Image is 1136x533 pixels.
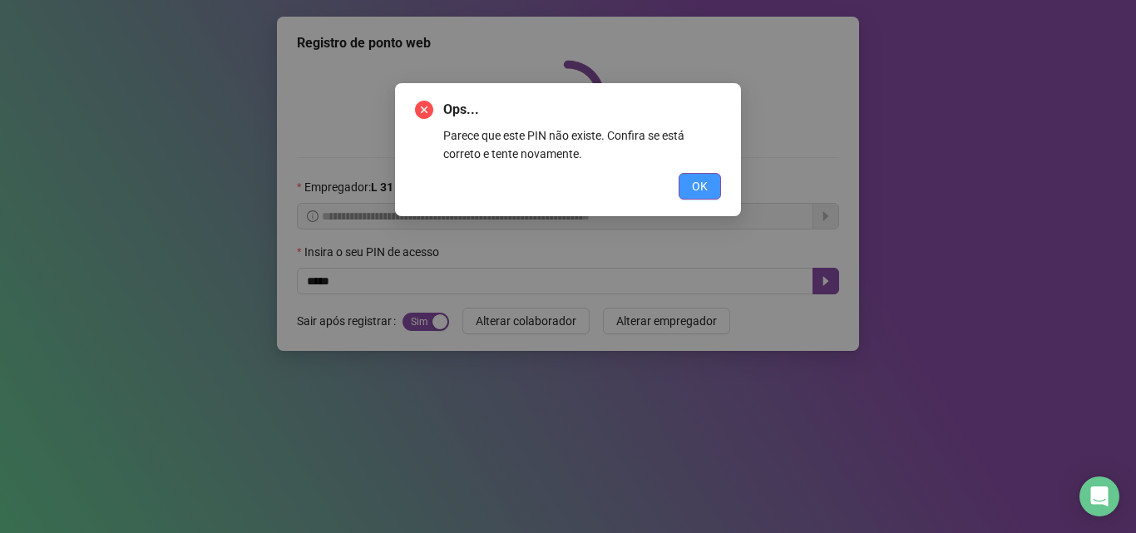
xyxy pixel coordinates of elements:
div: Parece que este PIN não existe. Confira se está correto e tente novamente. [443,126,721,163]
span: OK [692,177,708,195]
button: OK [679,173,721,200]
span: Ops... [443,100,721,120]
span: close-circle [415,101,433,119]
div: Open Intercom Messenger [1079,476,1119,516]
